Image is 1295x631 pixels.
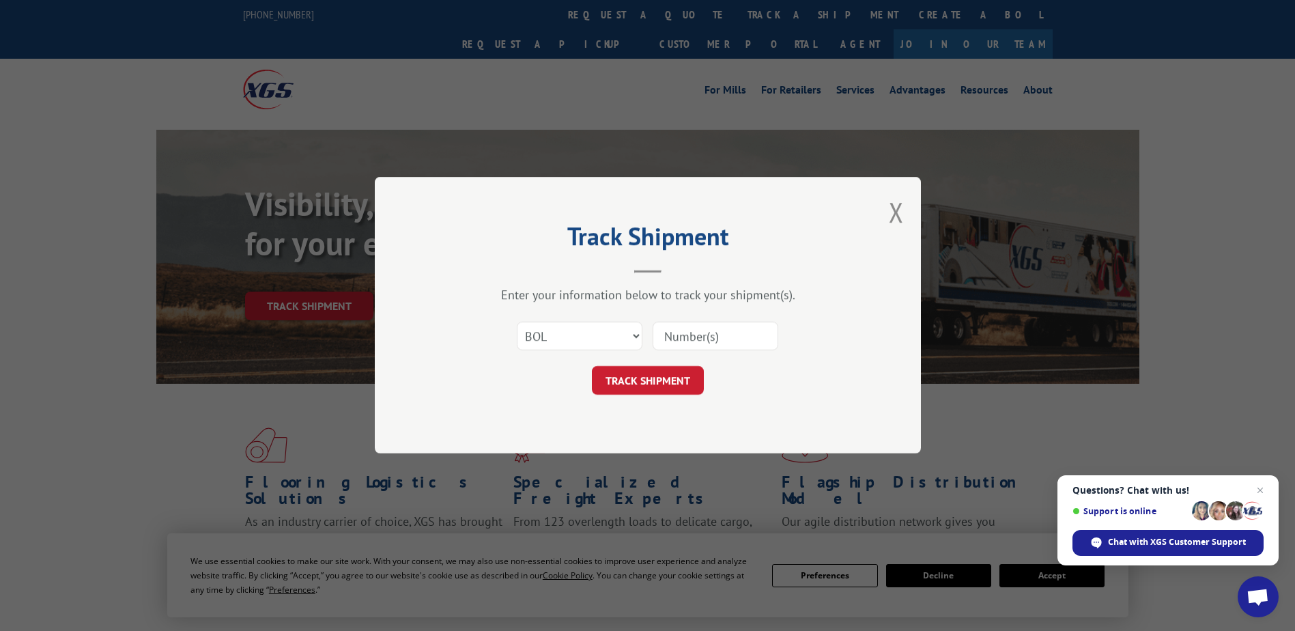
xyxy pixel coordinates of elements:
[1108,536,1246,548] span: Chat with XGS Customer Support
[889,194,904,230] button: Close modal
[1072,506,1187,516] span: Support is online
[653,322,778,351] input: Number(s)
[1238,576,1279,617] div: Open chat
[592,367,704,395] button: TRACK SHIPMENT
[1252,482,1268,499] span: Close chat
[443,288,853,303] div: Enter your information below to track your shipment(s).
[443,227,853,253] h2: Track Shipment
[1072,485,1264,496] span: Questions? Chat with us!
[1072,530,1264,556] div: Chat with XGS Customer Support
